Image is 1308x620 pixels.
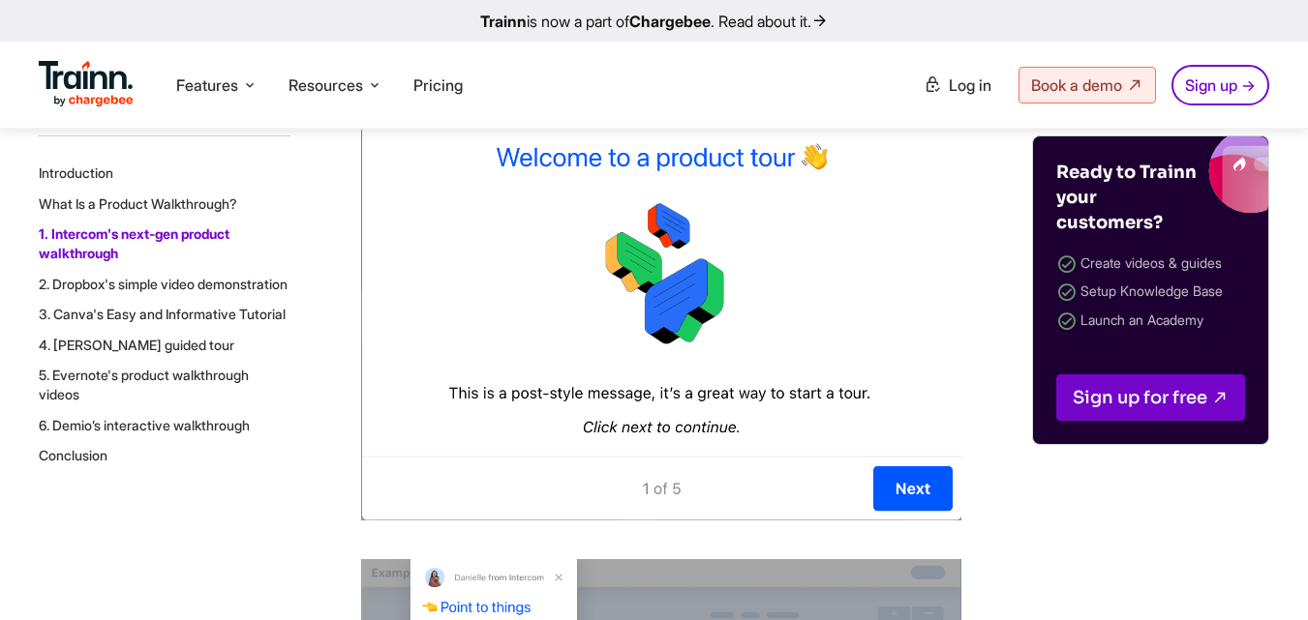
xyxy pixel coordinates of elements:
h4: Ready to Trainn your customers? [1056,160,1202,235]
a: 1. Intercom's next-gen product walkthrough [39,225,229,261]
a: 2. Dropbox's simple video demonstration [39,275,288,291]
iframe: Chat Widget [1211,527,1308,620]
a: 6. Demio’s interactive walkthrough [39,416,250,432]
li: Create videos & guides [1056,251,1245,279]
span: Book a demo [1031,75,1122,95]
a: 3. Canva's Easy and Informative Tutorial [39,306,286,322]
img: Trainn blogs [1073,136,1268,214]
a: Pricing [413,75,463,95]
b: Chargebee [629,12,711,31]
li: Launch an Academy [1056,308,1245,336]
span: Log in [949,75,991,95]
span: Resources [289,74,363,96]
span: Features [176,74,238,96]
a: Conclusion [39,447,107,463]
a: Sign up for free [1056,374,1245,421]
a: 5. Evernote's product walkthrough videos [39,367,249,402]
img: Product Tour screenshot-Intercom [361,70,961,520]
img: Trainn Logo [39,61,134,107]
a: Sign up → [1171,65,1269,105]
a: 4. [PERSON_NAME] guided tour [39,337,234,353]
li: Setup Knowledge Base [1056,279,1245,307]
a: Introduction [39,164,113,181]
a: What Is a Product Walkthrough? [39,195,237,212]
a: Log in [912,68,1003,103]
a: Book a demo [1019,67,1156,103]
b: Trainn [480,12,527,31]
